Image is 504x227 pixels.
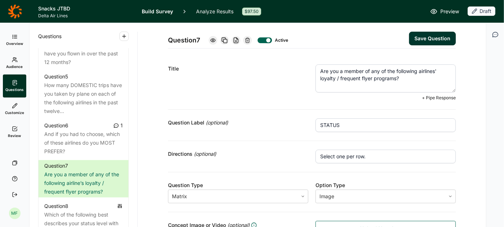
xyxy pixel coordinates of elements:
a: Questions [3,74,26,97]
span: Questions [38,32,62,41]
div: Which of the following cabins have you flown in over the past 12 months? [44,41,123,67]
span: Customize [5,110,24,115]
div: MF [9,208,21,219]
div: Directions [168,150,308,158]
div: Draft [468,6,495,16]
span: 1 [121,121,123,130]
div: Question 5 [44,72,68,81]
a: Overview [3,28,26,51]
div: Active [275,37,286,43]
textarea: Are you a member of any of the following airlines' loyalty / frequent flyer programs? [315,64,456,92]
span: Questions [5,87,24,92]
button: Save Question [409,32,456,45]
a: Question5How many DOMESTIC trips have you taken by plane on each of the following airlines in the... [38,71,128,117]
a: Review [3,121,26,144]
div: Question Type [168,181,308,190]
div: Title [168,64,308,73]
button: Draft [468,6,495,17]
span: Overview [6,41,23,46]
div: Question 8 [44,202,68,210]
div: How many DOMESTIC trips have you taken by plane on each of the following airlines in the past twe... [44,81,123,115]
span: (optional) [194,150,216,158]
span: Question 7 [168,35,200,45]
a: Question4Which of the following cabins have you flown in over the past 12 months? [38,31,128,68]
span: Preview [440,7,459,16]
h1: Snacks JTBD [38,4,133,13]
a: Question7Are you a member of any of the following airline’s loyalty / frequent flyer programs? [38,160,128,198]
span: (optional) [206,118,228,127]
div: Question Label [168,118,308,127]
span: Delta Air Lines [38,13,133,19]
div: Delete [243,36,252,45]
div: Option Type [315,181,456,190]
a: Audience [3,51,26,74]
a: Customize [3,97,26,121]
a: Question61And if you had to choose, which of these airlines do you MOST PREFER? [38,120,128,157]
div: $97.50 [242,8,261,15]
div: Question 6 [44,121,68,130]
div: And if you had to choose, which of these airlines do you MOST PREFER? [44,130,123,156]
a: Preview [430,7,459,16]
div: Are you a member of any of the following airline’s loyalty / frequent flyer programs? [44,170,123,196]
div: Question 7 [44,162,68,170]
span: Audience [6,64,23,69]
span: + Pipe Response [422,95,456,101]
span: Review [8,133,21,138]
